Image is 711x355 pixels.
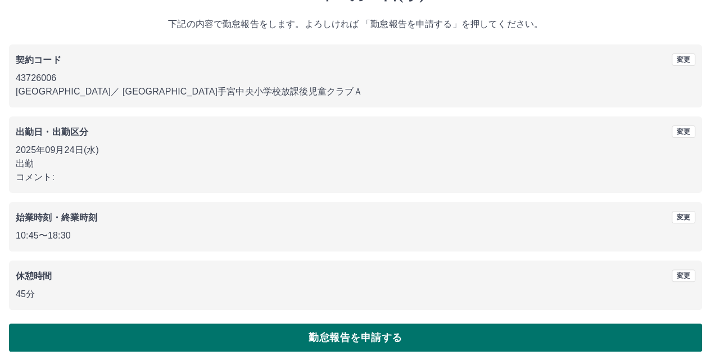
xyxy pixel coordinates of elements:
p: 2025年09月24日(水) [16,143,695,157]
p: [GEOGRAPHIC_DATA] ／ [GEOGRAPHIC_DATA]手宮中央小学校放課後児童クラブＡ [16,85,695,98]
p: 43726006 [16,71,695,85]
p: 下記の内容で勤怠報告をします。よろしければ 「勤怠報告を申請する」を押してください。 [9,17,702,31]
b: 休憩時間 [16,271,52,281]
b: 始業時刻・終業時刻 [16,213,97,222]
b: 契約コード [16,55,61,65]
button: 勤怠報告を申請する [9,323,702,352]
button: 変更 [672,269,695,282]
p: 10:45 〜 18:30 [16,229,695,242]
button: 変更 [672,53,695,66]
p: 45分 [16,287,695,301]
button: 変更 [672,125,695,138]
button: 変更 [672,211,695,223]
b: 出勤日・出勤区分 [16,127,88,137]
p: コメント: [16,170,695,184]
p: 出勤 [16,157,695,170]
